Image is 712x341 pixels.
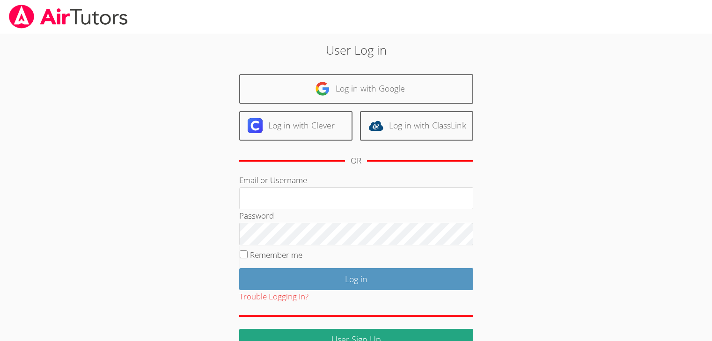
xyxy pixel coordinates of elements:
img: clever-logo-6eab21bc6e7a338710f1a6ff85c0baf02591cd810cc4098c63d3a4b26e2feb20.svg [248,118,263,133]
label: Email or Username [239,175,307,185]
label: Remember me [250,249,302,260]
img: google-logo-50288ca7cdecda66e5e0955fdab243c47b7ad437acaf1139b6f446037453330a.svg [315,81,330,96]
a: Log in with Google [239,74,473,104]
a: Log in with Clever [239,111,352,141]
input: Log in [239,268,473,290]
button: Trouble Logging In? [239,290,308,304]
a: Log in with ClassLink [360,111,473,141]
img: airtutors_banner-c4298cdbf04f3fff15de1276eac7730deb9818008684d7c2e4769d2f7ddbe033.png [8,5,129,28]
label: Password [239,210,274,221]
img: classlink-logo-d6bb404cc1216ec64c9a2012d9dc4662098be43eaf13dc465df04b49fa7ab582.svg [368,118,383,133]
div: OR [351,154,361,168]
h2: User Log in [164,41,548,59]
